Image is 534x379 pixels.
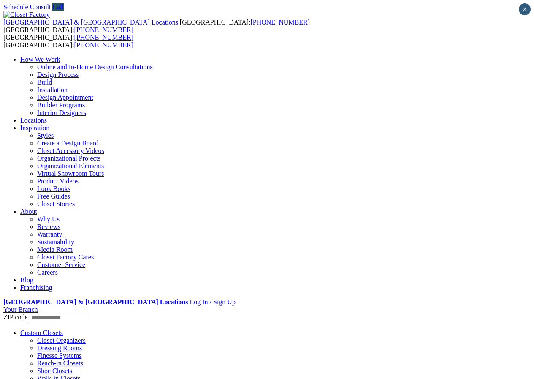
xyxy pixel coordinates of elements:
a: Closet Accessory Videos [37,147,104,154]
a: Warranty [37,231,62,238]
a: Installation [37,86,68,93]
a: Careers [37,269,58,276]
a: Product Videos [37,177,79,185]
input: Enter your Zip code [30,314,89,322]
a: Free Guides [37,193,70,200]
a: Interior Designers [37,109,86,116]
a: Log In / Sign Up [190,298,235,305]
a: Virtual Showroom Tours [37,170,104,177]
a: [PHONE_NUMBER] [74,26,133,33]
a: Builder Programs [37,101,85,109]
span: ZIP code [3,314,28,321]
span: [GEOGRAPHIC_DATA]: [GEOGRAPHIC_DATA]: [3,19,310,33]
a: Your Branch [3,306,38,313]
a: Reach-in Closets [37,360,83,367]
a: Dressing Rooms [37,344,82,352]
a: [GEOGRAPHIC_DATA] & [GEOGRAPHIC_DATA] Locations [3,19,180,26]
a: Closet Organizers [37,337,86,344]
a: Why Us [37,215,60,223]
span: [GEOGRAPHIC_DATA]: [GEOGRAPHIC_DATA]: [3,34,133,49]
a: Sustainability [37,238,74,245]
a: [PHONE_NUMBER] [74,41,133,49]
a: Build [37,79,52,86]
a: Styles [37,132,54,139]
a: Inspiration [20,124,49,131]
a: Design Process [37,71,79,78]
a: [PHONE_NUMBER] [74,34,133,41]
a: Custom Closets [20,329,63,336]
a: Blog [20,276,33,284]
a: Schedule Consult [3,3,51,11]
a: [PHONE_NUMBER] [250,19,309,26]
a: Locations [20,117,47,124]
a: Finesse Systems [37,352,81,359]
a: About [20,208,37,215]
a: Call [52,3,64,11]
img: Closet Factory [3,11,50,19]
a: Create a Design Board [37,139,98,147]
a: Organizational Projects [37,155,100,162]
a: Online and In-Home Design Consultations [37,63,153,71]
a: Franchising [20,284,52,291]
a: Media Room [37,246,73,253]
a: [GEOGRAPHIC_DATA] & [GEOGRAPHIC_DATA] Locations [3,298,188,305]
a: Closet Stories [37,200,75,207]
a: Shoe Closets [37,367,72,374]
button: Close [519,3,531,15]
a: Customer Service [37,261,85,268]
a: How We Work [20,56,60,63]
a: Reviews [37,223,60,230]
a: Closet Factory Cares [37,254,94,261]
a: Design Appointment [37,94,93,101]
span: [GEOGRAPHIC_DATA] & [GEOGRAPHIC_DATA] Locations [3,19,178,26]
a: Organizational Elements [37,162,104,169]
a: Look Books [37,185,70,192]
